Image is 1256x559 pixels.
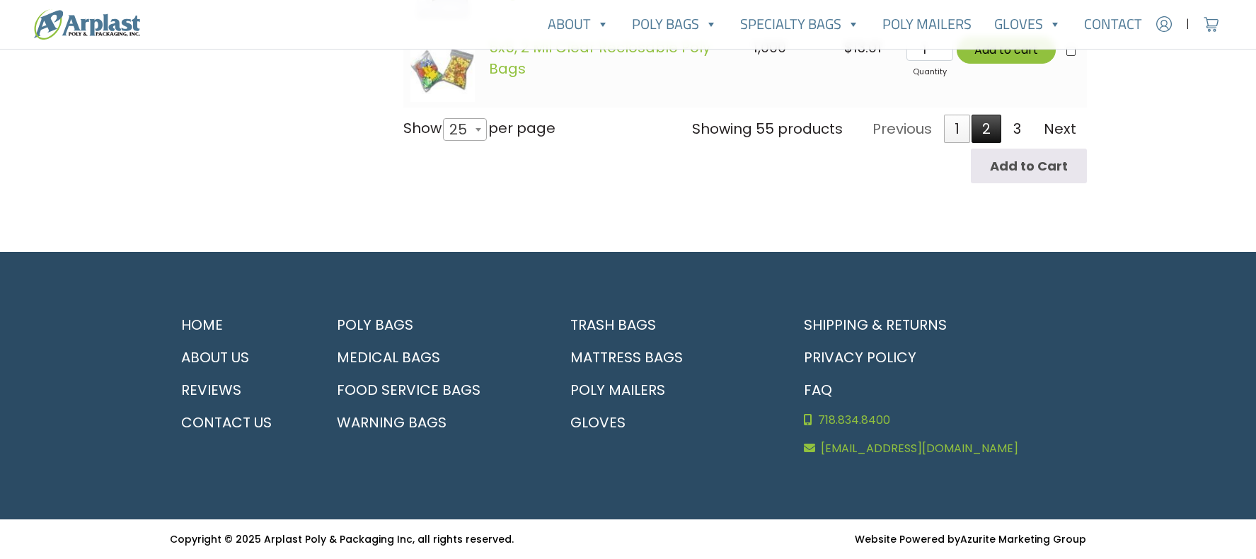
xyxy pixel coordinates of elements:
[559,309,776,341] a: Trash Bags
[170,341,309,374] a: About Us
[489,38,710,79] a: 5x5, 2 Mil Clear Reclosable Poly Bags
[862,115,943,143] a: Previous
[793,341,1087,374] a: Privacy Policy
[536,10,621,38] a: About
[170,406,309,439] a: Contact Us
[444,113,481,146] span: 25
[325,309,542,341] a: Poly Bags
[325,406,542,439] a: Warning Bags
[793,406,1087,434] a: 718.834.8400
[944,115,970,143] a: 1
[559,374,776,406] a: Poly Mailers
[957,37,1056,63] button: Add to cart
[410,37,476,102] img: images
[621,10,729,38] a: Poly Bags
[793,374,1087,406] a: FAQ
[34,9,140,40] img: logo
[1073,10,1153,38] a: Contact
[692,118,843,139] div: Showing 55 products
[855,532,1086,546] small: Website Powered by
[983,10,1073,38] a: Gloves
[1003,115,1032,143] a: 3
[871,10,983,38] a: Poly Mailers
[960,532,1086,546] a: Azurite Marketing Group
[559,341,776,374] a: Mattress Bags
[170,309,309,341] a: Home
[1033,115,1087,143] a: Next
[559,406,776,439] a: Gloves
[729,10,871,38] a: Specialty Bags
[170,532,514,546] small: Copyright © 2025 Arplast Poly & Packaging Inc, all rights reserved.
[1186,16,1189,33] span: |
[793,309,1087,341] a: Shipping & Returns
[325,341,542,374] a: Medical Bags
[443,118,487,141] span: 25
[403,117,555,141] label: Show per page
[793,434,1087,463] a: [EMAIL_ADDRESS][DOMAIN_NAME]
[325,374,542,406] a: Food Service Bags
[971,149,1087,183] input: Add to Cart
[972,115,1001,143] a: 2
[170,374,309,406] a: Reviews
